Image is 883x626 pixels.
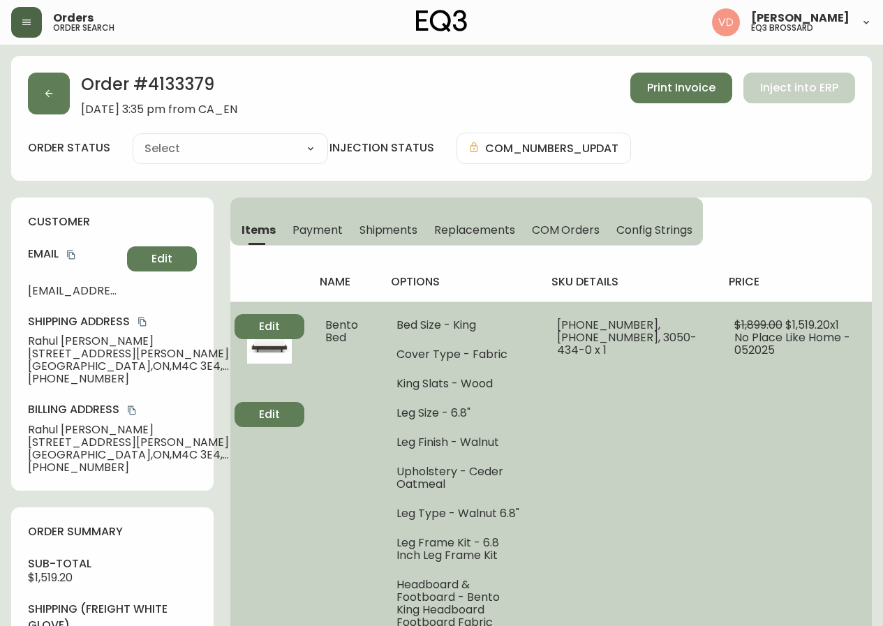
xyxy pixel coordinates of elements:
[396,436,524,449] li: Leg Finish - Walnut
[135,315,149,329] button: copy
[396,348,524,361] li: Cover Type - Fabric
[235,314,304,339] button: Edit
[557,317,697,358] span: [PHONE_NUMBER], [PHONE_NUMBER], 3050-434-0 x 1
[28,246,121,262] h4: Email
[359,223,418,237] span: Shipments
[616,223,692,237] span: Config Strings
[28,360,229,373] span: [GEOGRAPHIC_DATA] , ON , M4C 3E4 , CA
[416,10,468,32] img: logo
[235,402,304,427] button: Edit
[28,461,229,474] span: [PHONE_NUMBER]
[28,348,229,360] span: [STREET_ADDRESS][PERSON_NAME]
[729,274,856,290] h4: price
[53,13,94,24] span: Orders
[28,424,229,436] span: Rahul [PERSON_NAME]
[28,569,73,586] span: $1,519.20
[329,140,434,156] h4: injection status
[434,223,514,237] span: Replacements
[64,248,78,262] button: copy
[785,317,839,333] span: $1,519.20 x 1
[734,317,782,333] span: $1,899.00
[151,251,172,267] span: Edit
[259,407,280,422] span: Edit
[751,13,849,24] span: [PERSON_NAME]
[630,73,732,103] button: Print Invoice
[28,335,229,348] span: Rahul [PERSON_NAME]
[242,223,276,237] span: Items
[292,223,343,237] span: Payment
[751,24,813,32] h5: eq3 brossard
[28,373,229,385] span: [PHONE_NUMBER]
[125,403,139,417] button: copy
[396,465,524,491] li: Upholstery - Ceder Oatmeal
[28,140,110,156] label: order status
[28,285,121,297] span: [EMAIL_ADDRESS][DOMAIN_NAME]
[247,319,292,364] img: 27b59bf5-a1ac-46ca-b5cd-b5cc16908ac8.jpg
[551,274,706,290] h4: sku details
[734,329,850,358] span: No Place Like Home - 052025
[325,317,358,345] span: Bento Bed
[647,80,715,96] span: Print Invoice
[532,223,600,237] span: COM Orders
[396,319,524,331] li: Bed Size - King
[28,524,197,539] h4: order summary
[396,407,524,419] li: Leg Size - 6.8"
[28,449,229,461] span: [GEOGRAPHIC_DATA] , ON , M4C 3E4 , CA
[396,537,524,562] li: Leg Frame Kit - 6.8 Inch Leg Frame Kit
[396,378,524,390] li: King Slats - Wood
[127,246,197,271] button: Edit
[81,103,237,116] span: [DATE] 3:35 pm from CA_EN
[28,556,197,572] h4: sub-total
[712,8,740,36] img: 34cbe8de67806989076631741e6a7c6b
[396,507,524,520] li: Leg Type - Walnut 6.8"
[28,314,229,329] h4: Shipping Address
[259,319,280,334] span: Edit
[53,24,114,32] h5: order search
[81,73,237,103] h2: Order # 4133379
[28,402,229,417] h4: Billing Address
[28,214,197,230] h4: customer
[320,274,369,290] h4: name
[28,436,229,449] span: [STREET_ADDRESS][PERSON_NAME]
[391,274,529,290] h4: options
